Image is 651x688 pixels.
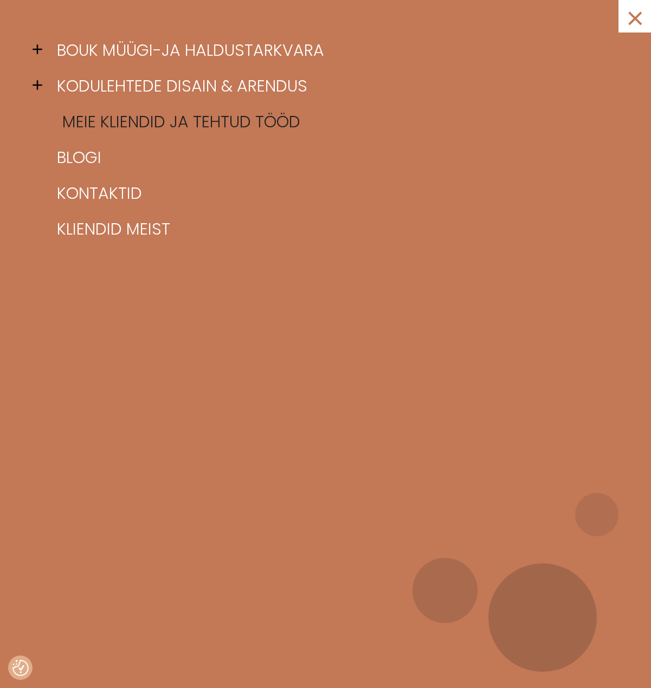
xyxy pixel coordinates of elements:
button: Nõusolekueelistused [12,660,29,676]
a: Kontaktid [49,176,618,211]
a: Meie kliendid ja tehtud tööd [54,104,624,140]
a: BOUK müügi-ja haldustarkvara [49,33,618,68]
img: Revisit consent button [12,660,29,676]
a: Kodulehtede disain & arendus [49,68,618,104]
a: Blogi [49,140,618,176]
a: Kliendid meist [49,211,618,247]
